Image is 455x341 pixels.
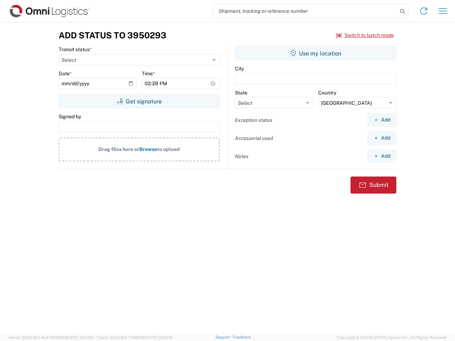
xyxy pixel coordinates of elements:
button: Add [368,113,396,126]
label: Date [59,70,72,77]
button: Get signature [59,94,220,108]
h3: Add Status to 3950293 [59,30,166,40]
span: Client: 2025.18.0-7346316 [97,335,172,340]
label: Exception status [235,117,272,123]
input: Shipment, tracking or reference number [213,4,397,18]
span: [DATE] 08:10:16 [145,335,172,340]
a: Support [215,335,233,339]
label: Signed by [59,113,81,120]
a: Feedback [233,335,251,339]
label: City [235,65,244,72]
label: Accessorial used [235,135,273,141]
label: Country [318,90,336,96]
button: Add [368,150,396,163]
span: Copyright © [DATE]-[DATE] Agistix Inc., All Rights Reserved [337,334,446,341]
label: Notes [235,153,248,159]
button: Use my location [235,46,396,60]
span: to upload [157,146,180,152]
button: Switch to batch mode [336,29,394,41]
button: Submit [350,177,396,194]
label: Time [142,70,155,77]
label: State [235,90,247,96]
span: Drag files here or [98,146,139,152]
button: Add [368,131,396,145]
label: Transit status [59,46,92,53]
span: [DATE] 10:23:21 [66,335,94,340]
span: Browse [139,146,157,152]
span: Server: 2025.18.0-4e47823f9d1 [9,335,94,340]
